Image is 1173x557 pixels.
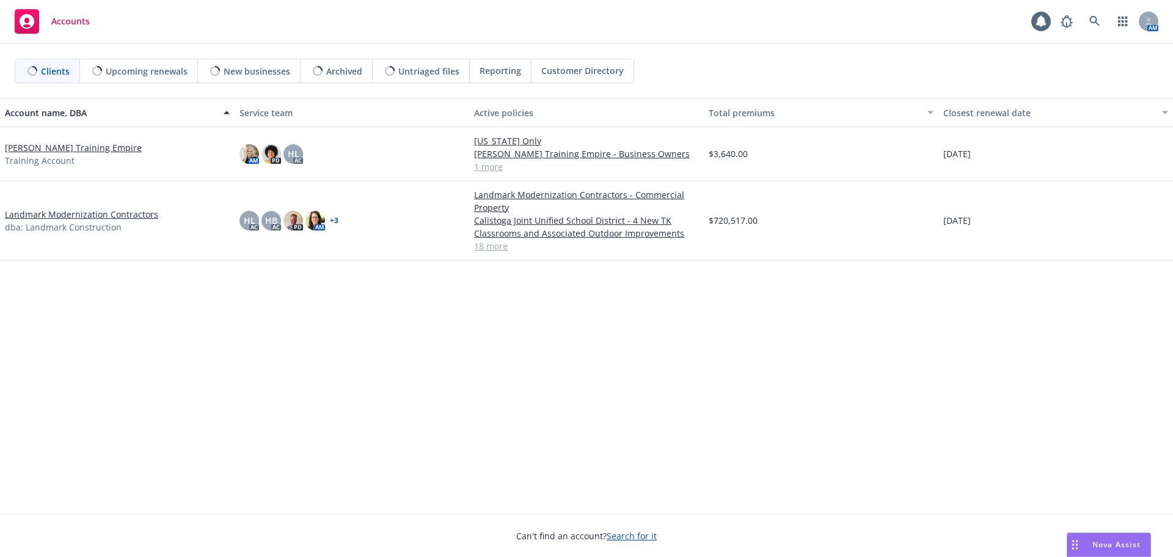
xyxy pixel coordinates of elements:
div: Account name, DBA [5,106,216,119]
a: Calistoga Joint Unified School District - 4 New TK Classrooms and Associated Outdoor Improvements [474,214,699,240]
button: Service team [235,98,469,127]
span: $3,640.00 [709,147,748,160]
a: Switch app [1111,9,1135,34]
span: Reporting [480,64,521,77]
a: Landmark Modernization Contractors [5,208,158,221]
img: photo [305,211,325,231]
span: HL [244,214,255,227]
span: Can't find an account? [516,529,657,542]
div: Closest renewal date [943,106,1155,119]
span: Nova Assist [1092,539,1141,550]
span: [DATE] [943,214,971,227]
span: Customer Directory [541,64,624,77]
a: Accounts [10,4,95,39]
span: dba: Landmark Construction [5,221,122,234]
button: Nova Assist [1067,533,1151,557]
span: Training Account [5,154,75,167]
span: Untriaged files [398,65,459,78]
div: Active policies [474,106,699,119]
span: HL [288,147,299,160]
span: [DATE] [943,147,971,160]
span: Archived [326,65,362,78]
img: photo [283,211,303,231]
a: [US_STATE] Only [474,135,699,147]
a: Landmark Modernization Contractors - Commercial Property [474,188,699,214]
span: HB [265,214,277,227]
img: photo [261,144,281,164]
button: Total premiums [704,98,938,127]
a: 1 more [474,160,699,173]
a: Report a Bug [1054,9,1079,34]
div: Total premiums [709,106,920,119]
img: photo [239,144,259,164]
a: + 3 [330,217,338,224]
div: Service team [239,106,464,119]
span: Clients [41,65,70,78]
button: Active policies [469,98,704,127]
a: [PERSON_NAME] Training Empire [5,141,142,154]
a: Search for it [607,530,657,542]
a: [PERSON_NAME] Training Empire - Business Owners [474,147,699,160]
span: Accounts [51,17,90,26]
span: New businesses [224,65,290,78]
span: $720,517.00 [709,214,758,227]
a: 18 more [474,240,699,253]
div: Drag to move [1067,533,1083,556]
button: Closest renewal date [938,98,1173,127]
span: Upcoming renewals [106,65,188,78]
a: Search [1083,9,1107,34]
